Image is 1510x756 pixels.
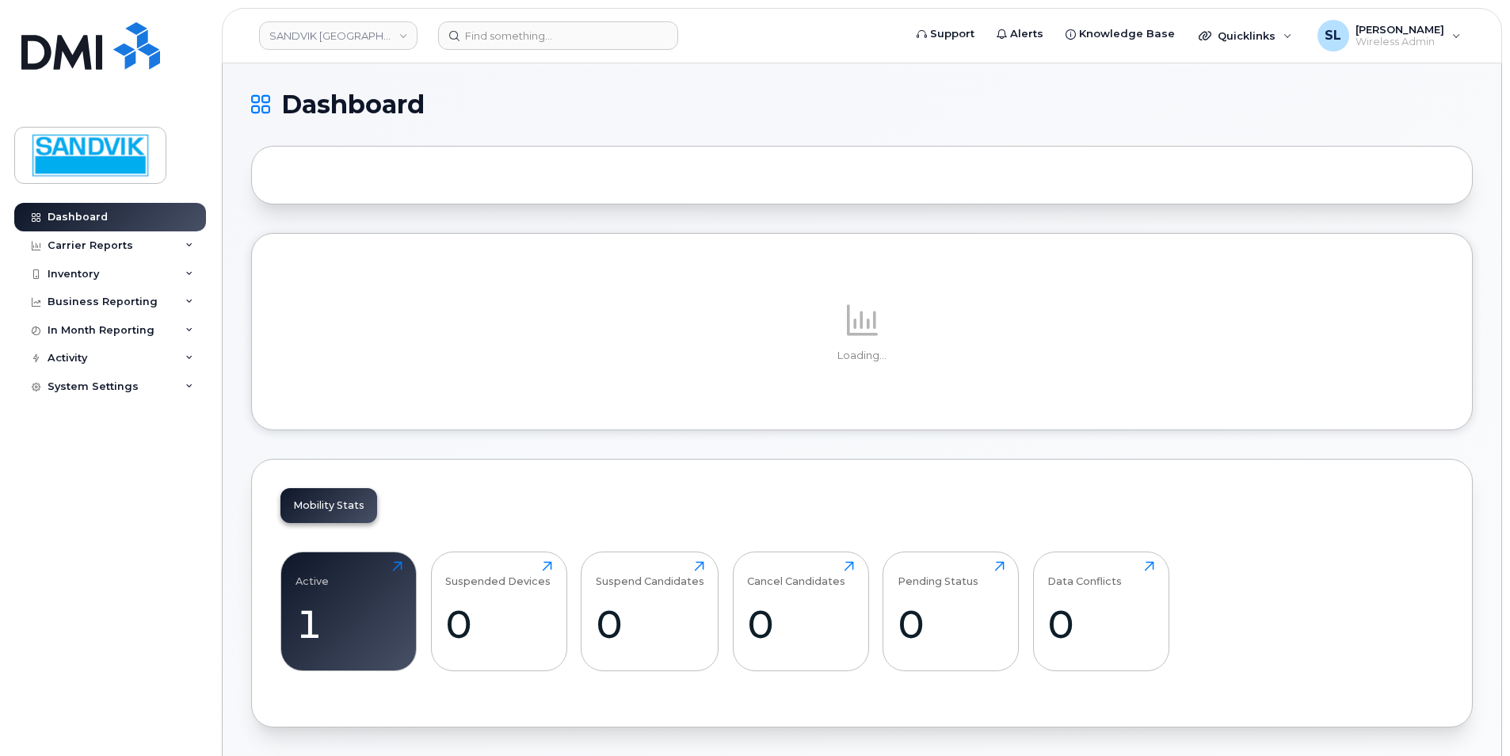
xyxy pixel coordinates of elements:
div: 0 [747,601,854,647]
a: Suspend Candidates0 [596,561,704,662]
div: 0 [898,601,1005,647]
div: 1 [296,601,402,647]
span: Dashboard [281,93,425,116]
div: Pending Status [898,561,978,587]
div: Cancel Candidates [747,561,845,587]
div: Suspended Devices [445,561,551,587]
div: Data Conflicts [1047,561,1122,587]
a: Cancel Candidates0 [747,561,854,662]
a: Active1 [296,561,402,662]
div: 0 [1047,601,1154,647]
div: Active [296,561,329,587]
div: 0 [445,601,552,647]
div: Suspend Candidates [596,561,704,587]
a: Suspended Devices0 [445,561,552,662]
a: Pending Status0 [898,561,1005,662]
div: 0 [596,601,704,647]
p: Loading... [280,349,1443,363]
a: Data Conflicts0 [1047,561,1154,662]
